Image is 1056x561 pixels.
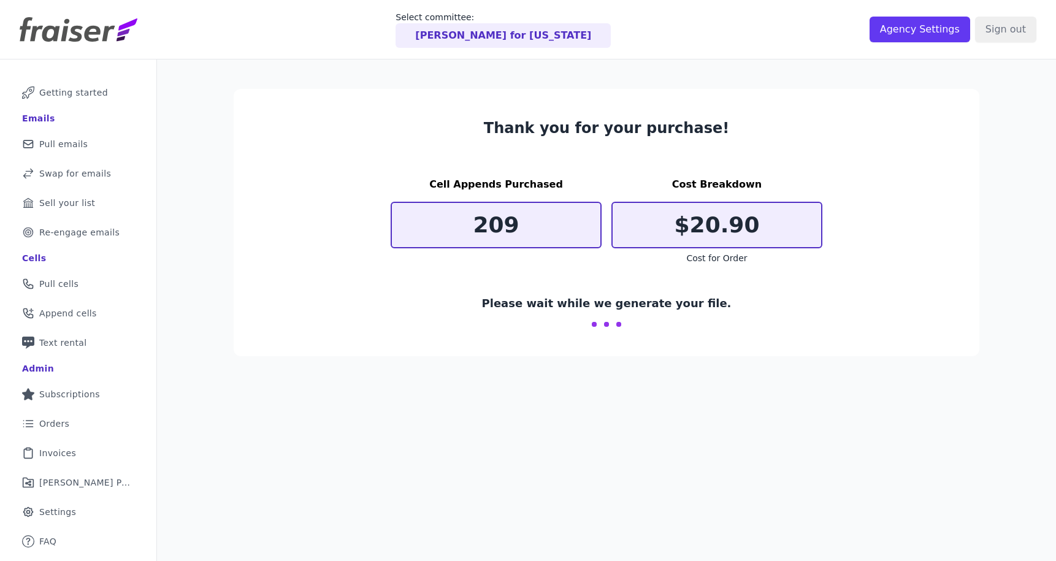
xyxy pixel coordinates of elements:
[39,307,97,319] span: Append cells
[10,270,147,297] a: Pull cells
[10,498,147,525] a: Settings
[975,17,1036,42] input: Sign out
[686,253,747,263] span: Cost for Order
[10,329,147,356] a: Text rental
[39,418,69,430] span: Orders
[22,362,54,375] div: Admin
[10,131,147,158] a: Pull emails
[39,506,76,518] span: Settings
[22,112,55,124] div: Emails
[10,528,147,555] a: FAQ
[10,410,147,437] a: Orders
[482,295,732,312] p: Please wait while we generate your file.
[10,160,147,187] a: Swap for emails
[870,17,970,42] input: Agency Settings
[10,381,147,408] a: Subscriptions
[611,177,822,192] h3: Cost Breakdown
[39,388,100,400] span: Subscriptions
[396,11,611,48] a: Select committee: [PERSON_NAME] for [US_STATE]
[10,189,147,216] a: Sell your list
[20,17,137,42] img: Fraiser Logo
[10,219,147,246] a: Re-engage emails
[415,28,591,43] p: [PERSON_NAME] for [US_STATE]
[10,300,147,327] a: Append cells
[396,11,611,23] p: Select committee:
[22,252,46,264] div: Cells
[10,469,147,496] a: [PERSON_NAME] Performance
[10,79,147,106] a: Getting started
[39,138,88,150] span: Pull emails
[39,86,108,99] span: Getting started
[613,213,821,237] p: $20.90
[391,118,822,138] h3: Thank you for your purchase!
[39,535,56,548] span: FAQ
[39,337,87,349] span: Text rental
[392,213,600,237] p: 209
[39,476,132,489] span: [PERSON_NAME] Performance
[39,226,120,239] span: Re-engage emails
[39,167,111,180] span: Swap for emails
[39,197,95,209] span: Sell your list
[39,278,78,290] span: Pull cells
[10,440,147,467] a: Invoices
[391,177,602,192] h3: Cell Appends Purchased
[39,447,76,459] span: Invoices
